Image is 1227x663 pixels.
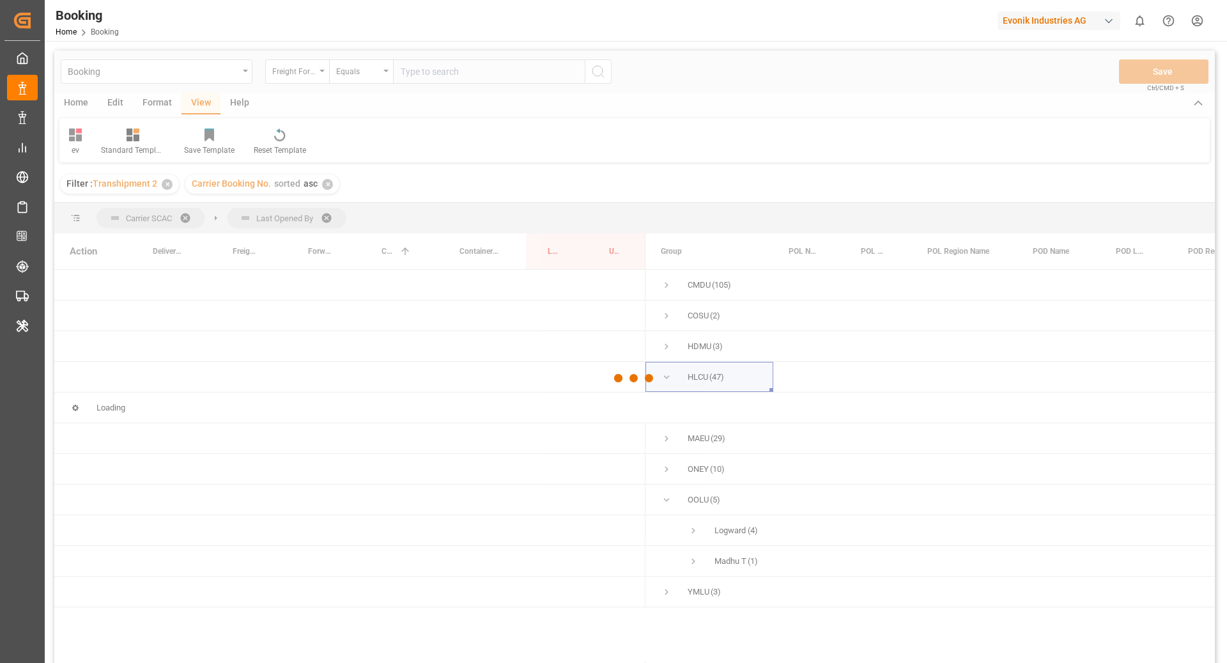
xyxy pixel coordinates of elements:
button: Evonik Industries AG [998,8,1125,33]
button: show 0 new notifications [1125,6,1154,35]
a: Home [56,27,77,36]
button: Help Center [1154,6,1183,35]
div: Evonik Industries AG [998,12,1120,30]
div: Booking [56,6,119,25]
